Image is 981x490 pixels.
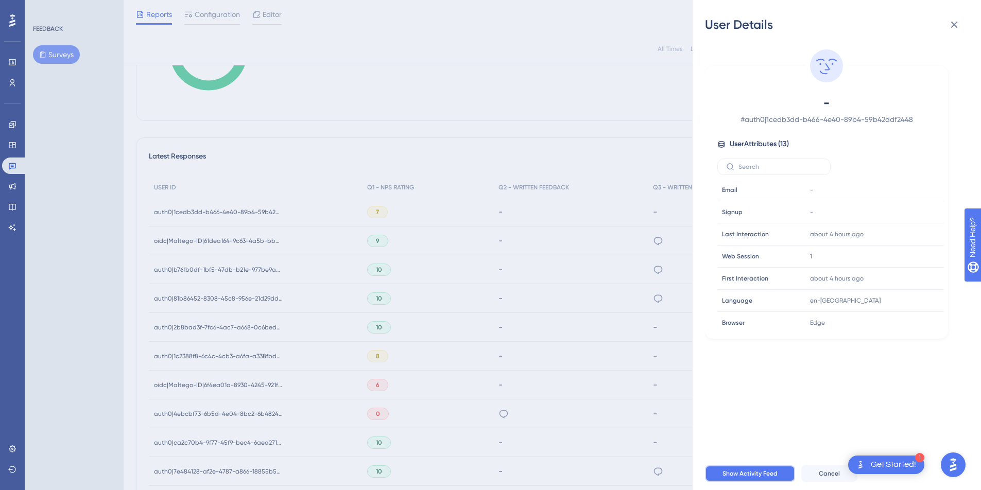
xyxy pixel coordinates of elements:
span: Need Help? [24,3,64,15]
input: Search [738,163,822,170]
span: Show Activity Feed [722,469,778,478]
span: Cancel [819,469,840,478]
span: Browser [722,319,745,327]
span: - [810,186,813,194]
span: 1 [810,252,812,260]
span: User Attributes ( 13 ) [730,138,789,150]
div: Open Get Started! checklist, remaining modules: 1 [848,456,924,474]
img: launcher-image-alternative-text [854,459,867,471]
span: # auth0|1cedb3dd-b466-4e40-89b4-59b42ddf2448 [736,113,917,126]
span: en-[GEOGRAPHIC_DATA] [810,296,881,305]
span: Last Interaction [722,230,769,238]
span: Signup [722,208,743,216]
iframe: UserGuiding AI Assistant Launcher [938,449,969,480]
div: User Details [705,16,969,33]
span: First Interaction [722,274,768,283]
time: about 4 hours ago [810,231,864,238]
span: Language [722,296,752,305]
div: Get Started! [871,459,916,470]
span: Web Session [722,252,759,260]
span: - [810,208,813,216]
span: - [736,95,917,111]
span: Email [722,186,737,194]
div: 1 [915,453,924,462]
span: Edge [810,319,825,327]
button: Cancel [801,465,857,482]
time: about 4 hours ago [810,275,864,282]
button: Show Activity Feed [705,465,795,482]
